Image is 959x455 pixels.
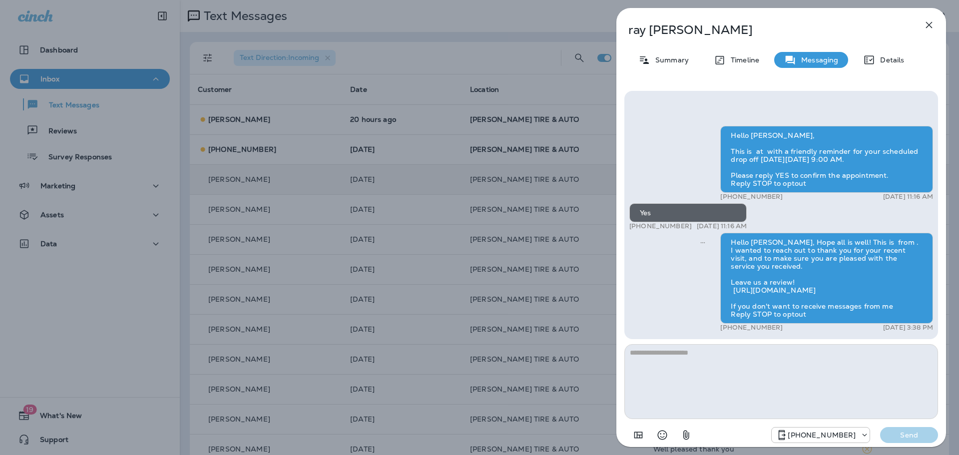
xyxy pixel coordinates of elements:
[628,23,901,37] p: ray [PERSON_NAME]
[720,193,783,201] p: [PHONE_NUMBER]
[700,237,705,246] span: Sent
[697,222,747,230] p: [DATE] 11:16 AM
[796,56,838,64] p: Messaging
[726,56,759,64] p: Timeline
[883,324,933,332] p: [DATE] 3:38 PM
[629,203,747,222] div: Yes
[629,222,692,230] p: [PHONE_NUMBER]
[720,126,933,193] div: Hello [PERSON_NAME], This is at with a friendly reminder for your scheduled drop off [DATE][DATE]...
[875,56,904,64] p: Details
[788,431,856,439] p: [PHONE_NUMBER]
[720,233,933,324] div: Hello [PERSON_NAME], Hope all is well! This is from . I wanted to reach out to thank you for your...
[720,324,783,332] p: [PHONE_NUMBER]
[628,425,648,445] button: Add in a premade template
[650,56,689,64] p: Summary
[772,429,870,441] div: +1 (706) 862-8243
[652,425,672,445] button: Select an emoji
[883,193,933,201] p: [DATE] 11:16 AM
